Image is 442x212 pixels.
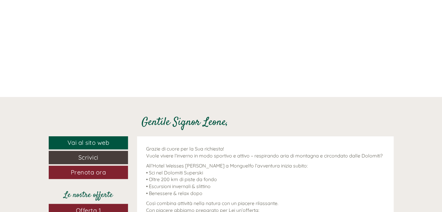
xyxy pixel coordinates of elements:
a: Scrivici [49,151,128,164]
div: Le nostre offerte [49,190,128,201]
h1: Gentile Signor Leone, [142,117,228,129]
p: Grazie di cuore per la Sua richiesta! Vuole vivere l’inverno in modo sportivo e attivo – respiran... [146,145,385,159]
div: Hotel Weisses Lamm [9,18,96,22]
button: Invia [206,157,239,170]
small: 14:20 [9,29,96,34]
a: Vai al sito web [49,136,128,149]
p: All’Hotel Weisses [PERSON_NAME] a Monguelfo l’avventura inizia subito: • Sci nel Dolomiti Supersk... [146,162,385,197]
div: Buon giorno, come possiamo aiutarla? [5,16,99,35]
div: [DATE] [108,5,131,15]
a: Prenota ora [49,166,128,179]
